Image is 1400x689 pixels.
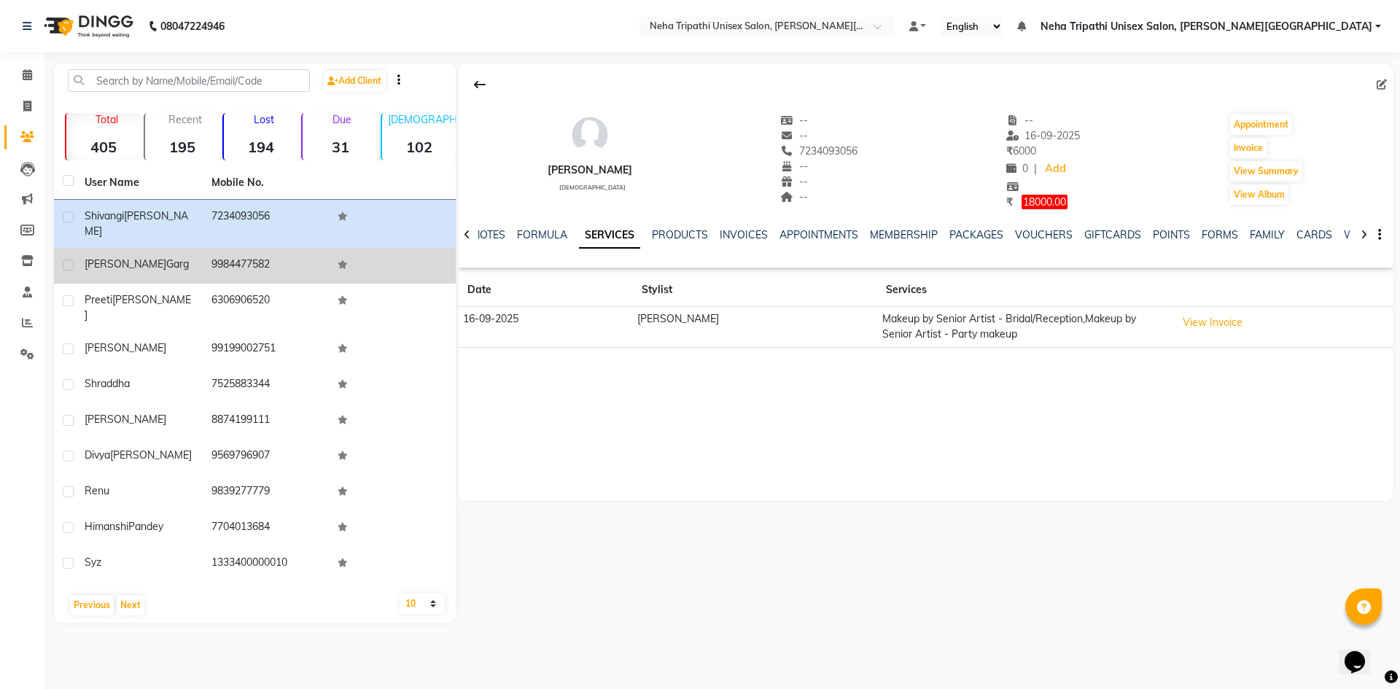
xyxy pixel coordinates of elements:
td: 16-09-2025 [459,306,633,347]
span: [DEMOGRAPHIC_DATA] [559,184,626,191]
button: View Invoice [1176,311,1249,334]
button: Appointment [1230,114,1292,135]
span: [PERSON_NAME] [85,341,166,354]
span: 16-09-2025 [1006,129,1081,142]
p: Recent [151,113,219,126]
div: [PERSON_NAME] [548,163,632,178]
p: Lost [230,113,298,126]
strong: 31 [303,138,377,156]
span: 6000 [1006,144,1036,157]
strong: 102 [382,138,456,156]
button: View Summary [1230,161,1302,182]
td: 7704013684 [203,510,330,546]
p: [DEMOGRAPHIC_DATA] [388,113,456,126]
td: 9569796907 [203,439,330,475]
a: GIFTCARDS [1084,228,1141,241]
a: WALLET [1344,228,1385,241]
span: 0 [1006,162,1028,175]
td: 6306906520 [203,284,330,332]
td: 1333400000010 [203,546,330,582]
strong: 405 [66,138,141,156]
span: [PERSON_NAME] [85,257,166,270]
img: logo [37,6,137,47]
span: -- [1006,114,1034,127]
button: Invoice [1230,138,1267,158]
strong: 194 [224,138,298,156]
button: View Album [1230,184,1288,205]
button: Previous [70,595,114,615]
span: Shivangi [85,209,124,222]
input: Search by Name/Mobile/Email/Code [68,69,310,92]
a: SERVICES [579,222,640,249]
span: Pandey [128,520,163,533]
a: MEMBERSHIP [870,228,938,241]
th: Stylist [633,273,878,307]
span: ₹ [1006,144,1013,157]
span: preeti [85,293,112,306]
span: 7234093056 [780,144,857,157]
img: avatar [568,113,612,157]
span: Garg [166,257,189,270]
span: -- [780,160,808,173]
span: Neha Tripathi Unisex Salon, [PERSON_NAME][GEOGRAPHIC_DATA] [1041,19,1372,34]
span: Divya [85,448,110,462]
td: 9839277779 [203,475,330,510]
a: PACKAGES [949,228,1003,241]
td: 8874199111 [203,403,330,439]
b: 08047224946 [160,6,225,47]
td: Makeup by Senior Artist - Bridal/Reception,Makeup by Senior Artist - Party makeup [877,306,1171,347]
span: -- [780,114,808,127]
a: APPOINTMENTS [779,228,858,241]
span: ₹ [1006,195,1013,209]
a: VOUCHERS [1015,228,1073,241]
p: Total [72,113,141,126]
span: [PERSON_NAME] [85,293,191,322]
a: NOTES [472,228,505,241]
span: | [1034,161,1037,176]
th: Mobile No. [203,166,330,200]
a: PRODUCTS [652,228,708,241]
span: renu [85,484,109,497]
td: [PERSON_NAME] [633,306,878,347]
th: Services [877,273,1171,307]
td: 7234093056 [203,200,330,248]
span: Himanshi [85,520,128,533]
a: FAMILY [1250,228,1285,241]
td: 99199002751 [203,332,330,367]
span: shraddha [85,377,130,390]
strong: 195 [145,138,219,156]
span: [PERSON_NAME] [110,448,192,462]
a: POINTS [1153,228,1190,241]
a: INVOICES [720,228,768,241]
span: [PERSON_NAME] [85,209,188,238]
td: 7525883344 [203,367,330,403]
th: Date [459,273,633,307]
span: syz [85,556,101,569]
span: -- [780,129,808,142]
a: FORMS [1202,228,1238,241]
div: Back to Client [464,71,495,98]
a: CARDS [1296,228,1332,241]
th: User Name [76,166,203,200]
a: Add Client [324,71,385,91]
td: 9984477582 [203,248,330,284]
a: Add [1043,159,1068,179]
a: FORMULA [517,228,567,241]
span: 18000.00 [1022,195,1067,209]
button: Next [117,595,144,615]
iframe: chat widget [1339,631,1385,674]
p: Due [306,113,377,126]
span: -- [780,190,808,203]
span: -- [780,175,808,188]
span: [PERSON_NAME] [85,413,166,426]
